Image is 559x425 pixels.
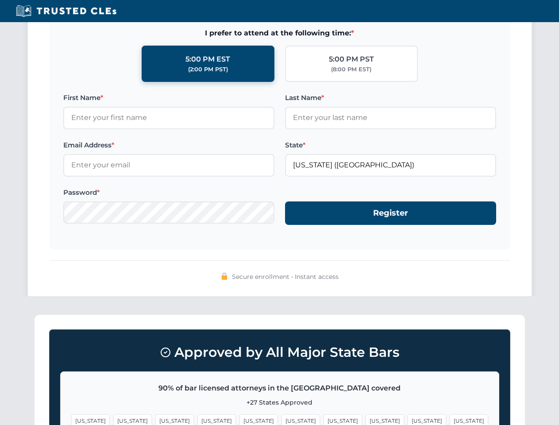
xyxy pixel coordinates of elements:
[63,107,274,129] input: Enter your first name
[63,27,496,39] span: I prefer to attend at the following time:
[329,54,374,65] div: 5:00 PM PST
[188,65,228,74] div: (2:00 PM PST)
[63,187,274,198] label: Password
[185,54,230,65] div: 5:00 PM EST
[60,340,499,364] h3: Approved by All Major State Bars
[63,93,274,103] label: First Name
[71,382,488,394] p: 90% of bar licensed attorneys in the [GEOGRAPHIC_DATA] covered
[71,398,488,407] p: +27 States Approved
[232,272,339,282] span: Secure enrollment • Instant access
[331,65,371,74] div: (8:00 PM EST)
[285,154,496,176] input: Florida (FL)
[63,154,274,176] input: Enter your email
[285,93,496,103] label: Last Name
[13,4,119,18] img: Trusted CLEs
[285,140,496,151] label: State
[63,140,274,151] label: Email Address
[285,201,496,225] button: Register
[221,273,228,280] img: 🔒
[285,107,496,129] input: Enter your last name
